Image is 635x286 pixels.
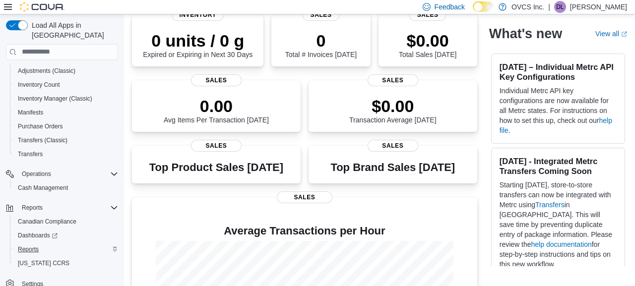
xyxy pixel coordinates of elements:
[285,31,357,58] div: Total # Invoices [DATE]
[14,79,118,91] span: Inventory Count
[149,162,283,173] h3: Top Product Sales [DATE]
[10,181,122,195] button: Cash Management
[140,225,469,237] h4: Average Transactions per Hour
[399,31,456,58] div: Total Sales [DATE]
[368,74,418,86] span: Sales
[489,26,562,42] h2: What's new
[14,79,64,91] a: Inventory Count
[14,229,118,241] span: Dashboards
[500,62,617,82] h3: [DATE] – Individual Metrc API Key Configurations
[303,9,340,21] span: Sales
[18,136,67,144] span: Transfers (Classic)
[14,120,67,132] a: Purchase Orders
[18,150,43,158] span: Transfers
[191,140,242,152] span: Sales
[473,1,494,12] input: Dark Mode
[570,1,627,13] p: [PERSON_NAME]
[18,245,39,253] span: Reports
[10,119,122,133] button: Purchase Orders
[18,259,69,267] span: [US_STATE] CCRS
[10,229,122,242] a: Dashboards
[18,202,47,214] button: Reports
[531,240,592,248] a: help documentation
[14,107,118,118] span: Manifests
[500,86,617,135] p: Individual Metrc API key configurations are now available for all Metrc states. For instructions ...
[10,92,122,106] button: Inventory Manager (Classic)
[10,64,122,78] button: Adjustments (Classic)
[14,65,79,77] a: Adjustments (Classic)
[14,257,73,269] a: [US_STATE] CCRS
[18,168,55,180] button: Operations
[595,30,627,38] a: View allExternal link
[511,1,544,13] p: OVCS Inc.
[14,229,62,241] a: Dashboards
[285,31,357,51] p: 0
[14,107,47,118] a: Manifests
[14,93,96,105] a: Inventory Manager (Classic)
[18,184,68,192] span: Cash Management
[554,1,566,13] div: Donna Labelle
[14,243,43,255] a: Reports
[14,257,118,269] span: Washington CCRS
[22,204,43,212] span: Reports
[14,216,118,228] span: Canadian Compliance
[14,148,47,160] a: Transfers
[164,96,269,124] div: Avg Items Per Transaction [DATE]
[191,74,242,86] span: Sales
[18,81,60,89] span: Inventory Count
[500,180,617,269] p: Starting [DATE], store-to-store transfers can now be integrated with Metrc using in [GEOGRAPHIC_D...
[535,201,565,209] a: Transfers
[28,20,118,40] span: Load All Apps in [GEOGRAPHIC_DATA]
[18,231,58,239] span: Dashboards
[143,31,253,58] div: Expired or Expiring in Next 30 Days
[18,122,63,130] span: Purchase Orders
[556,1,564,13] span: DL
[14,134,71,146] a: Transfers (Classic)
[368,140,418,152] span: Sales
[18,168,118,180] span: Operations
[500,156,617,176] h3: [DATE] - Integrated Metrc Transfers Coming Soon
[10,215,122,229] button: Canadian Compliance
[14,182,118,194] span: Cash Management
[22,170,51,178] span: Operations
[10,256,122,270] button: [US_STATE] CCRS
[2,201,122,215] button: Reports
[18,67,75,75] span: Adjustments (Classic)
[18,109,43,116] span: Manifests
[435,2,465,12] span: Feedback
[349,96,437,124] div: Transaction Average [DATE]
[349,96,437,116] p: $0.00
[10,133,122,147] button: Transfers (Classic)
[277,191,332,203] span: Sales
[171,9,224,21] span: Inventory
[500,116,612,134] a: help file
[14,93,118,105] span: Inventory Manager (Classic)
[548,1,550,13] p: |
[14,134,118,146] span: Transfers (Classic)
[14,120,118,132] span: Purchase Orders
[164,96,269,116] p: 0.00
[621,31,627,37] svg: External link
[20,2,64,12] img: Cova
[18,202,118,214] span: Reports
[10,106,122,119] button: Manifests
[18,95,92,103] span: Inventory Manager (Classic)
[14,243,118,255] span: Reports
[409,9,446,21] span: Sales
[10,78,122,92] button: Inventory Count
[330,162,455,173] h3: Top Brand Sales [DATE]
[10,242,122,256] button: Reports
[14,148,118,160] span: Transfers
[14,216,80,228] a: Canadian Compliance
[14,182,72,194] a: Cash Management
[18,218,76,226] span: Canadian Compliance
[10,147,122,161] button: Transfers
[14,65,118,77] span: Adjustments (Classic)
[399,31,456,51] p: $0.00
[143,31,253,51] p: 0 units / 0 g
[2,167,122,181] button: Operations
